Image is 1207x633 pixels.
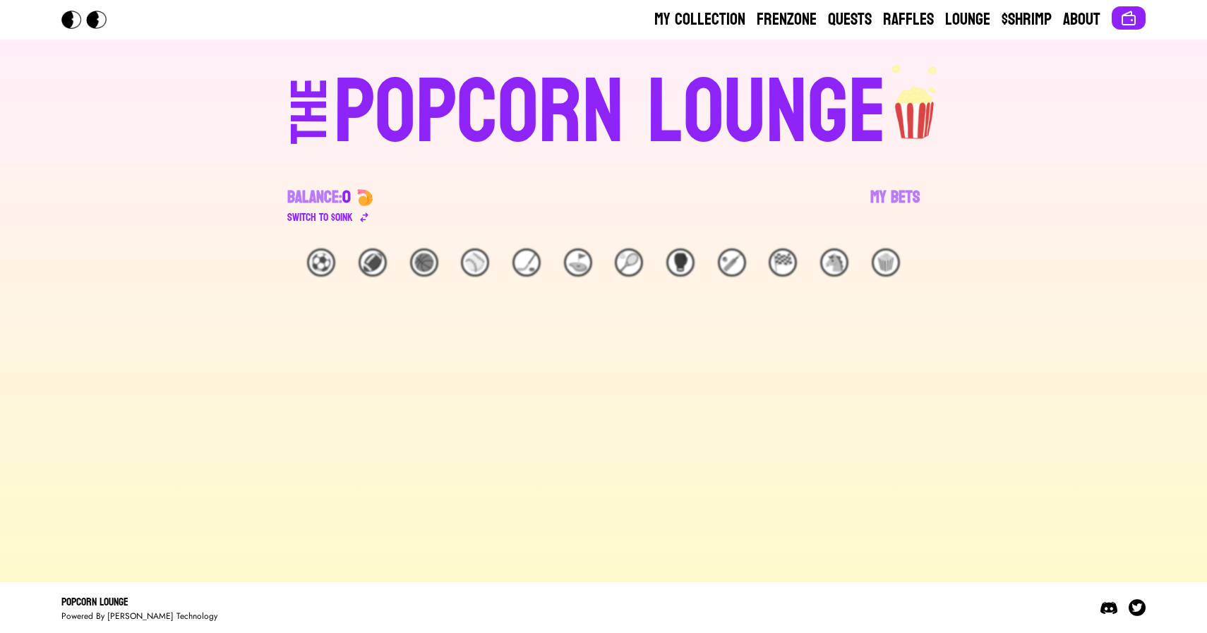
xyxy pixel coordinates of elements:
[870,186,920,226] a: My Bets
[1129,599,1146,616] img: Twitter
[61,593,217,610] div: Popcorn Lounge
[757,8,817,31] a: Frenzone
[410,248,438,277] div: 🏀
[307,248,335,277] div: ⚽️
[666,248,695,277] div: 🥊
[883,8,934,31] a: Raffles
[718,248,746,277] div: 🏏
[887,62,944,141] img: popcorn
[945,8,990,31] a: Lounge
[872,248,900,277] div: 🍿
[169,62,1038,158] a: THEPOPCORN LOUNGEpopcorn
[615,248,643,277] div: 🎾
[1120,10,1137,27] img: Connect wallet
[287,209,353,226] div: Switch to $ OINK
[356,189,373,206] img: 🍤
[359,248,387,277] div: 🏈
[828,8,872,31] a: Quests
[512,248,541,277] div: 🏒
[461,248,489,277] div: ⚾️
[1063,8,1100,31] a: About
[564,248,592,277] div: ⛳️
[654,8,745,31] a: My Collection
[284,78,335,172] div: THE
[769,248,797,277] div: 🏁
[61,610,217,622] div: Powered By [PERSON_NAME] Technology
[342,182,351,212] span: 0
[61,11,118,29] img: Popcorn
[820,248,848,277] div: 🐴
[334,68,887,158] div: POPCORN LOUNGE
[287,186,351,209] div: Balance:
[1100,599,1117,616] img: Discord
[1002,8,1052,31] a: $Shrimp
